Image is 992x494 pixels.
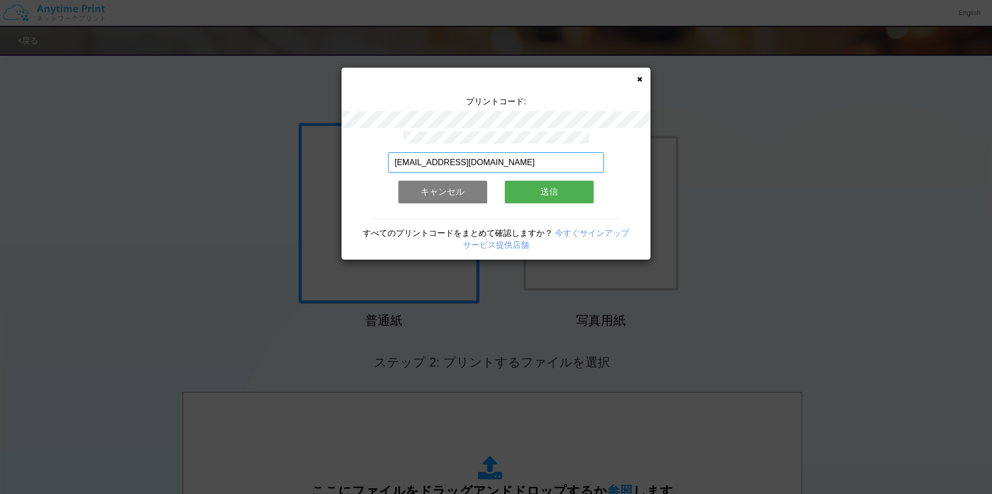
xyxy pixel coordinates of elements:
span: すべてのプリントコードをまとめて確認しますか？ [363,229,553,237]
button: キャンセル [398,181,487,203]
a: 今すぐサインアップ [555,229,629,237]
span: プリントコード: [466,97,526,106]
input: メールアドレス [388,152,605,173]
button: 送信 [505,181,594,203]
a: サービス提供店舗 [463,241,529,249]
